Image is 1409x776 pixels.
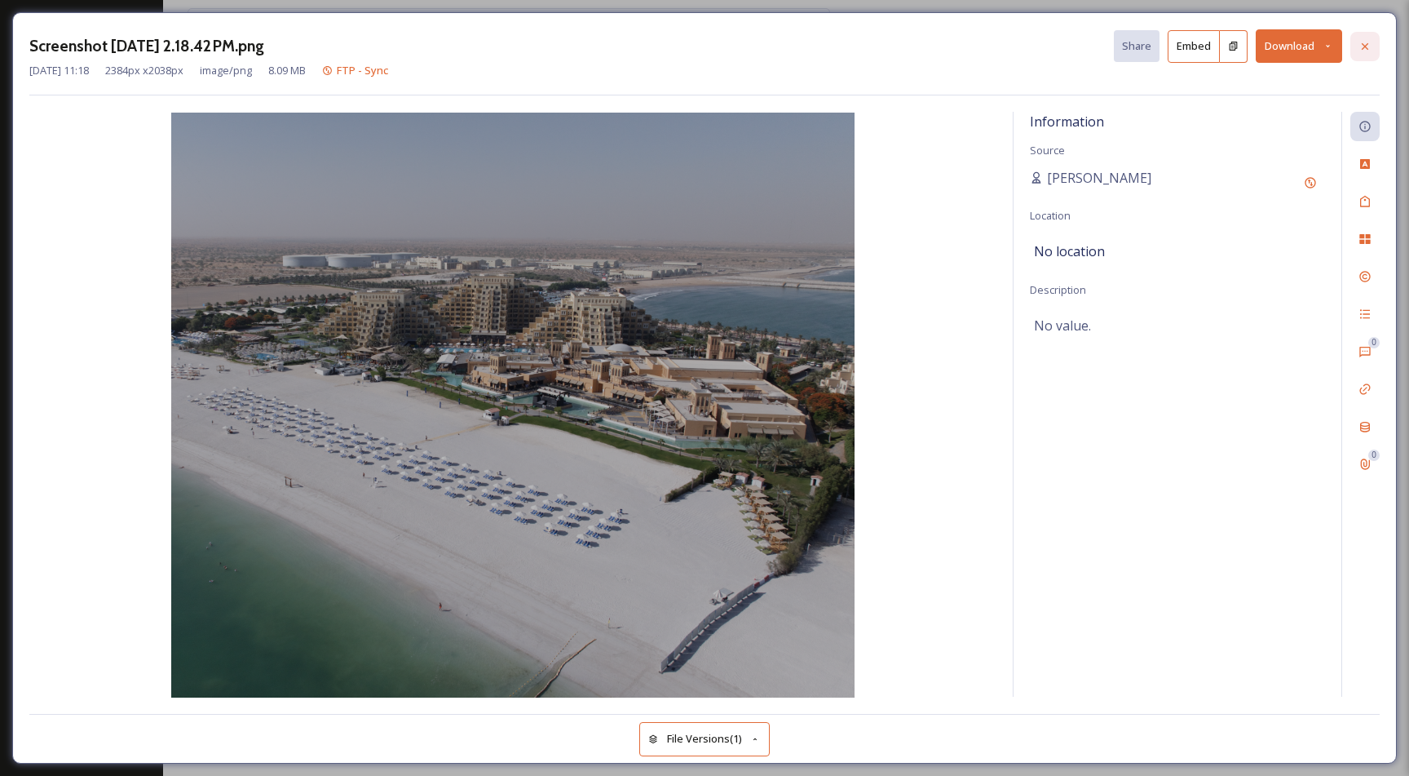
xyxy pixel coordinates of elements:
[1368,450,1380,461] div: 0
[1034,316,1091,335] span: No value.
[1030,143,1065,157] span: Source
[29,113,996,698] img: Screenshot%202025-06-16%20at%202.18.42%E2%80%AFPM.png
[105,63,183,78] span: 2384 px x 2038 px
[29,34,264,58] h3: Screenshot [DATE] 2.18.42 PM.png
[1256,29,1342,63] button: Download
[337,63,388,78] span: FTP - Sync
[1114,30,1159,62] button: Share
[268,63,306,78] span: 8.09 MB
[639,722,770,756] button: File Versions(1)
[1030,282,1086,297] span: Description
[1034,242,1105,261] span: No location
[1047,168,1151,188] span: [PERSON_NAME]
[29,63,89,78] span: [DATE] 11:18
[1168,30,1220,63] button: Embed
[1368,337,1380,348] div: 0
[1030,113,1104,131] span: Information
[1030,208,1071,223] span: Location
[200,63,252,78] span: image/png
